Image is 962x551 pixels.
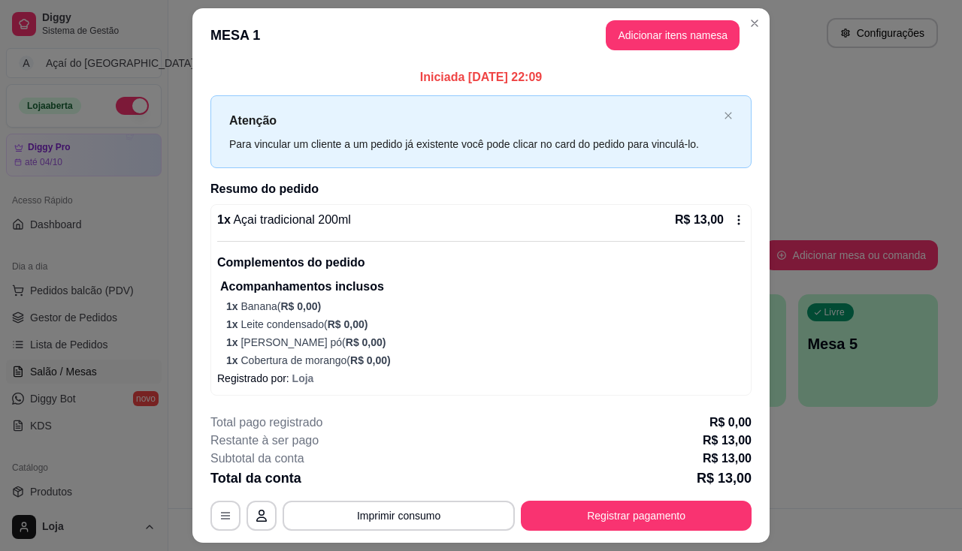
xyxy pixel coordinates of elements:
[606,20,740,50] button: Adicionar itens namesa
[346,336,386,348] span: R$ 0,00 )
[521,501,752,531] button: Registrar pagamento
[724,111,733,120] span: close
[280,300,321,312] span: R$ 0,00 )
[703,432,752,450] p: R$ 13,00
[709,414,752,432] p: R$ 0,00
[226,336,240,348] span: 1 x
[210,450,304,468] p: Subtotal da conta
[226,300,240,312] span: 1 x
[226,335,745,350] p: [PERSON_NAME] pó (
[743,11,767,35] button: Close
[226,299,745,314] p: Banana (
[210,432,319,450] p: Restante à ser pago
[229,111,718,130] p: Atenção
[210,468,301,489] p: Total da conta
[292,372,314,384] span: Loja
[226,354,240,366] span: 1 x
[217,254,745,272] p: Complementos do pedido
[229,136,718,152] div: Para vincular um cliente a um pedido já existente você pode clicar no card do pedido para vinculá...
[226,317,745,332] p: Leite condensado (
[192,8,770,62] header: MESA 1
[697,468,752,489] p: R$ 13,00
[675,211,724,229] p: R$ 13,00
[217,211,351,229] p: 1 x
[226,353,745,368] p: Cobertura de morango (
[210,68,752,86] p: Iniciada [DATE] 22:09
[231,213,351,226] span: Açai tradicional 200ml
[283,501,515,531] button: Imprimir consumo
[210,180,752,198] h2: Resumo do pedido
[350,354,391,366] span: R$ 0,00 )
[217,371,745,386] p: Registrado por:
[703,450,752,468] p: R$ 13,00
[328,318,368,330] span: R$ 0,00 )
[226,318,240,330] span: 1 x
[220,278,745,296] p: Acompanhamentos inclusos
[210,414,322,432] p: Total pago registrado
[724,111,733,121] button: close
